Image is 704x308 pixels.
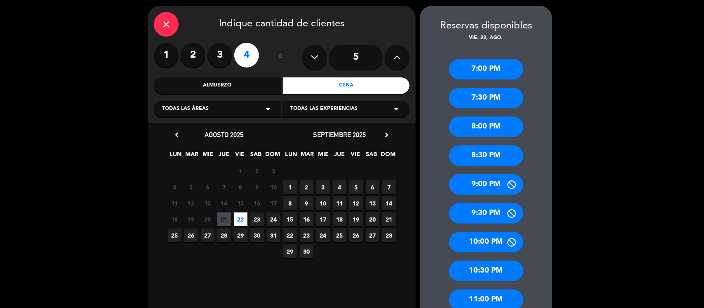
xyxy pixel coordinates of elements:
[234,43,259,68] label: 4
[184,196,198,210] span: 12
[449,232,523,252] div: 10:00 PM
[313,131,366,139] span: septiembre 2025
[317,149,330,163] span: MIE
[449,174,523,195] div: 9:00 PM
[449,145,523,166] div: 8:30 PM
[333,149,346,163] span: JUE
[267,196,280,210] span: 17
[449,203,523,224] div: 9:30 PM
[267,229,280,242] span: 31
[168,196,181,210] span: 11
[162,105,209,113] span: Todas las áreas
[333,196,346,210] span: 11
[283,229,297,242] span: 22
[250,149,263,163] span: SAB
[184,180,198,194] span: 5
[449,117,523,137] div: 8:00 PM
[349,180,363,194] span: 5
[333,180,346,194] span: 4
[349,149,363,163] span: VIE
[250,212,264,226] span: 23
[300,196,313,210] span: 9
[382,212,396,226] span: 21
[266,149,279,163] span: DOM
[283,245,297,258] span: 29
[382,180,396,194] span: 7
[391,104,401,114] i: arrow_drop_down
[333,212,346,226] span: 18
[250,180,264,194] span: 9
[316,212,330,226] span: 17
[382,196,396,210] span: 14
[366,180,379,194] span: 6
[250,196,264,210] span: 16
[154,77,281,94] div: Almuerzo
[217,229,231,242] span: 28
[168,212,181,226] span: 18
[217,196,231,210] span: 14
[233,149,247,163] span: VIE
[168,180,181,194] span: 4
[154,12,410,37] div: Indique cantidad de clientes
[184,229,198,242] span: 26
[181,43,205,68] label: 2
[283,212,297,226] span: 15
[185,149,199,163] span: MAR
[382,131,391,139] i: chevron_right
[382,229,396,242] span: 28
[234,164,247,178] span: 1
[161,19,171,29] i: close
[201,196,214,210] span: 13
[234,229,247,242] span: 29
[207,43,232,68] label: 3
[285,149,298,163] span: LUN
[201,180,214,194] span: 6
[234,212,247,226] span: 22
[365,149,379,163] span: SAB
[300,229,313,242] span: 23
[283,180,297,194] span: 1
[172,131,181,139] i: chevron_left
[349,196,363,210] span: 12
[300,212,313,226] span: 16
[201,229,214,242] span: 27
[263,104,273,114] i: arrow_drop_down
[217,149,231,163] span: JUE
[267,180,280,194] span: 10
[201,149,215,163] span: MIE
[250,164,264,178] span: 2
[267,212,280,226] span: 24
[217,180,231,194] span: 7
[366,196,379,210] span: 13
[316,180,330,194] span: 3
[283,196,297,210] span: 8
[420,34,552,42] div: vie. 22, ago.
[205,131,243,139] span: agosto 2025
[154,43,179,68] label: 1
[184,212,198,226] span: 19
[300,180,313,194] span: 2
[217,212,231,226] span: 21
[168,229,181,242] span: 25
[301,149,314,163] span: MAR
[316,196,330,210] span: 10
[316,229,330,242] span: 24
[300,245,313,258] span: 30
[250,229,264,242] span: 30
[366,212,379,226] span: 20
[449,261,523,281] div: 10:30 PM
[349,212,363,226] span: 19
[267,164,280,178] span: 3
[234,180,247,194] span: 8
[449,88,523,108] div: 7:30 PM
[349,229,363,242] span: 26
[290,105,358,113] span: Todas las experiencias
[449,59,523,79] div: 7:00 PM
[267,43,294,72] div: ó
[381,149,395,163] span: DOM
[201,212,214,226] span: 20
[366,229,379,242] span: 27
[283,77,410,94] div: Cena
[420,18,552,34] div: Reservas disponibles
[169,149,183,163] span: LUN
